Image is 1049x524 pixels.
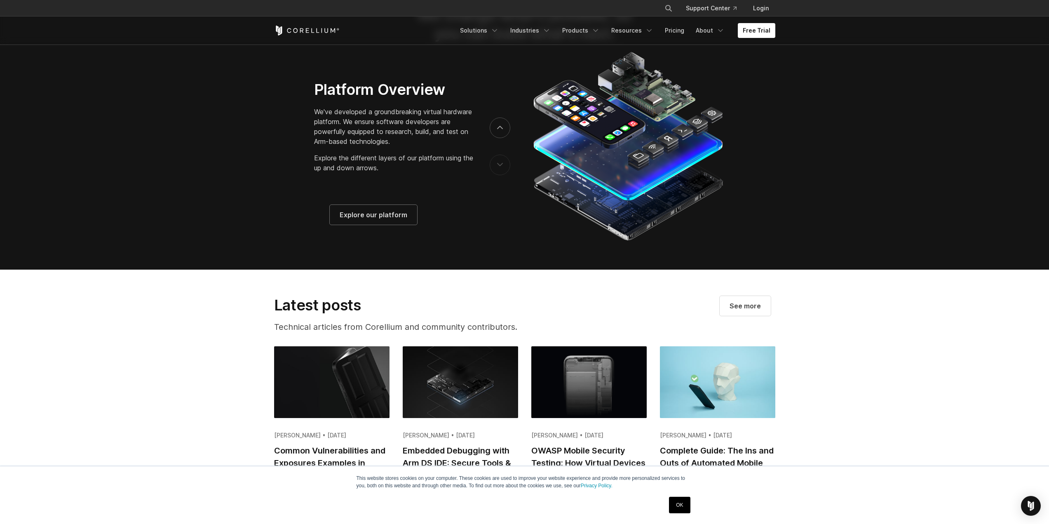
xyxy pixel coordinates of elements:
[403,431,518,439] div: [PERSON_NAME] • [DATE]
[274,321,555,333] p: Technical articles from Corellium and community contributors.
[274,431,390,439] div: [PERSON_NAME] • [DATE]
[661,1,676,16] button: Search
[529,49,726,243] img: Corellium_Platform_RPI_Full_470
[679,1,743,16] a: Support Center
[1021,496,1041,516] div: Open Intercom Messenger
[455,23,504,38] a: Solutions
[274,346,390,418] img: Common Vulnerabilities and Exposures Examples in Mobile Application Testing
[531,346,647,418] img: OWASP Mobile Security Testing: How Virtual Devices Catch What Top 10 Checks Miss
[730,301,761,311] span: See more
[738,23,775,38] a: Free Trial
[403,444,518,494] h2: Embedded Debugging with Arm DS IDE: Secure Tools & Techniques for App Developers
[660,444,775,482] h2: Complete Guide: The Ins and Outs of Automated Mobile Application Security Testing
[274,296,555,314] h2: Latest posts
[720,296,771,316] a: Visit our blog
[314,80,473,99] h3: Platform Overview
[660,346,775,418] img: Complete Guide: The Ins and Outs of Automated Mobile Application Security Testing
[357,475,693,489] p: This website stores cookies on your computer. These cookies are used to improve your website expe...
[490,117,510,138] button: next
[314,107,473,146] p: We've developed a groundbreaking virtual hardware platform. We ensure software developers are pow...
[606,23,658,38] a: Resources
[531,444,647,494] h2: OWASP Mobile Security Testing: How Virtual Devices Catch What Top 10 Checks Miss
[455,23,775,38] div: Navigation Menu
[655,1,775,16] div: Navigation Menu
[505,23,556,38] a: Industries
[691,23,730,38] a: About
[490,155,510,175] button: previous
[669,497,690,513] a: OK
[660,23,689,38] a: Pricing
[330,205,417,225] a: Explore our platform
[274,444,390,482] h2: Common Vulnerabilities and Exposures Examples in Mobile Application Testing
[340,210,407,220] span: Explore our platform
[581,483,613,489] a: Privacy Policy.
[314,153,473,173] p: Explore the different layers of our platform using the up and down arrows.
[746,1,775,16] a: Login
[557,23,605,38] a: Products
[660,431,775,439] div: [PERSON_NAME] • [DATE]
[274,26,340,35] a: Corellium Home
[403,346,518,418] img: Embedded Debugging with Arm DS IDE: Secure Tools & Techniques for App Developers
[531,431,647,439] div: [PERSON_NAME] • [DATE]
